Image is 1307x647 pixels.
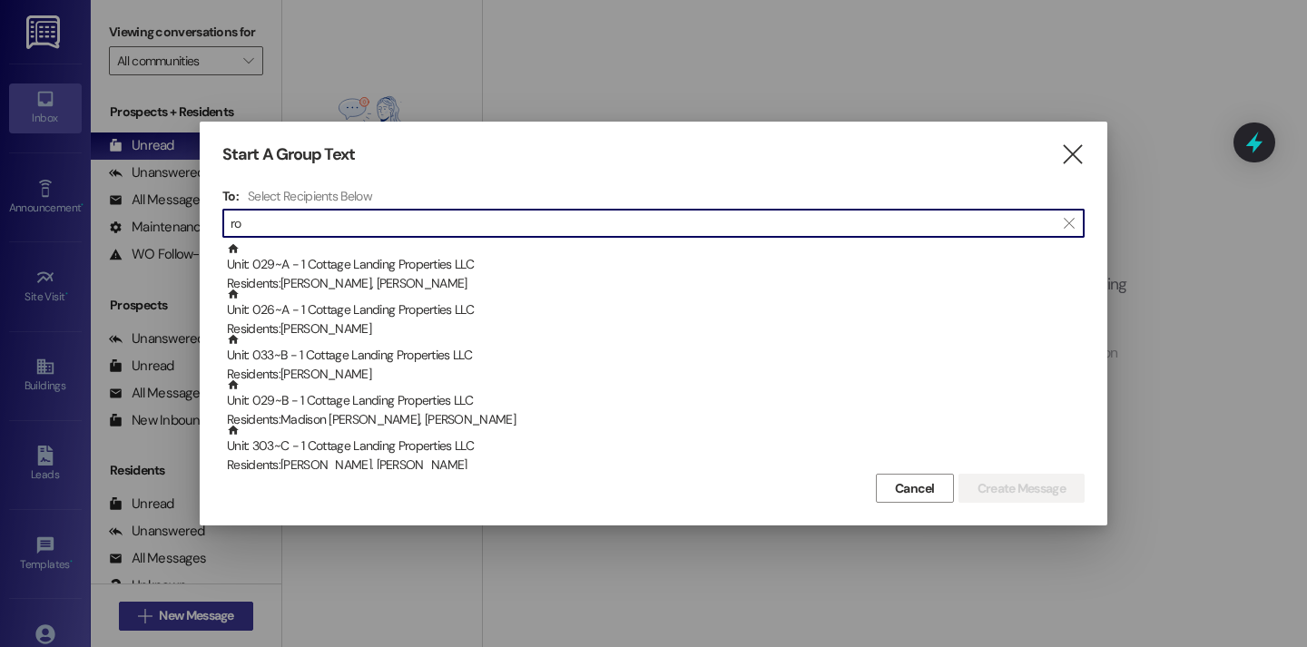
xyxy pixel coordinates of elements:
[222,333,1085,378] div: Unit: 033~B - 1 Cottage Landing Properties LLCResidents:[PERSON_NAME]
[227,456,1085,475] div: Residents: [PERSON_NAME], [PERSON_NAME]
[227,274,1085,293] div: Residents: [PERSON_NAME], [PERSON_NAME]
[222,378,1085,424] div: Unit: 029~B - 1 Cottage Landing Properties LLCResidents:Madison [PERSON_NAME], [PERSON_NAME]
[876,474,954,503] button: Cancel
[222,288,1085,333] div: Unit: 026~A - 1 Cottage Landing Properties LLCResidents:[PERSON_NAME]
[227,242,1085,294] div: Unit: 029~A - 1 Cottage Landing Properties LLC
[227,365,1085,384] div: Residents: [PERSON_NAME]
[248,188,372,204] h4: Select Recipients Below
[1064,216,1074,230] i: 
[958,474,1085,503] button: Create Message
[1060,145,1085,164] i: 
[227,319,1085,338] div: Residents: [PERSON_NAME]
[222,242,1085,288] div: Unit: 029~A - 1 Cottage Landing Properties LLCResidents:[PERSON_NAME], [PERSON_NAME]
[1055,210,1084,237] button: Clear text
[227,288,1085,339] div: Unit: 026~A - 1 Cottage Landing Properties LLC
[231,211,1055,236] input: Search for any contact or apartment
[222,188,239,204] h3: To:
[227,424,1085,475] div: Unit: 303~C - 1 Cottage Landing Properties LLC
[895,479,935,498] span: Cancel
[222,424,1085,469] div: Unit: 303~C - 1 Cottage Landing Properties LLCResidents:[PERSON_NAME], [PERSON_NAME]
[227,410,1085,429] div: Residents: Madison [PERSON_NAME], [PERSON_NAME]
[227,333,1085,385] div: Unit: 033~B - 1 Cottage Landing Properties LLC
[227,378,1085,430] div: Unit: 029~B - 1 Cottage Landing Properties LLC
[978,479,1066,498] span: Create Message
[222,144,355,165] h3: Start A Group Text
